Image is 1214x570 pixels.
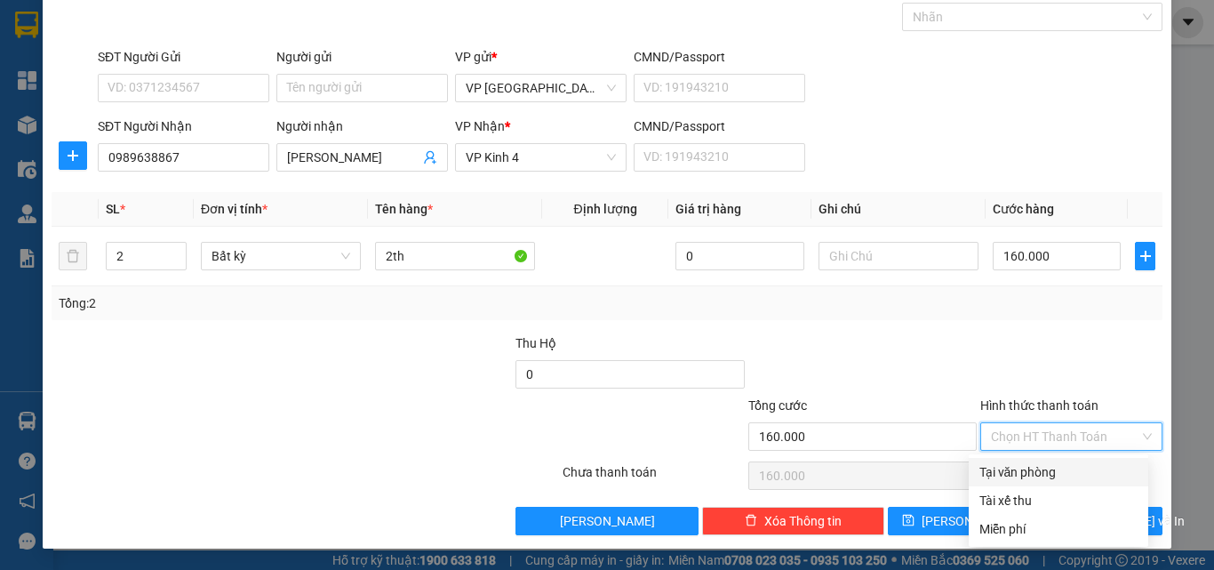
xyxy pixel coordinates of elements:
span: delete [745,514,757,528]
div: Chưa thanh toán [561,462,747,494]
div: Miễn phí [979,519,1138,539]
span: Bất kỳ [212,243,350,269]
span: Cước hàng [993,202,1054,216]
span: save [902,514,914,528]
button: plus [59,141,87,170]
input: VD: Bàn, Ghế [375,242,535,270]
span: SL [106,202,120,216]
span: VP Nhận [455,119,505,133]
input: Ghi Chú [819,242,978,270]
span: Đơn vị tính [201,202,268,216]
div: SĐT Người Gửi [98,47,269,67]
div: Người gửi [276,47,448,67]
span: user-add [423,150,437,165]
button: deleteXóa Thông tin [702,507,884,535]
button: delete [59,242,87,270]
div: Người nhận [276,116,448,136]
div: Tại văn phòng [979,462,1138,482]
div: Tài xế thu [979,491,1138,510]
div: VP gửi [455,47,627,67]
input: 0 [675,242,803,270]
button: plus [1135,242,1155,270]
span: Định lượng [573,202,636,216]
span: Xóa Thông tin [764,511,842,531]
button: save[PERSON_NAME] [888,507,1024,535]
span: Thu Hộ [515,336,556,350]
th: Ghi chú [811,192,986,227]
span: [PERSON_NAME] [560,511,655,531]
span: Tổng cước [748,398,807,413]
div: CMND/Passport [634,116,805,136]
label: Hình thức thanh toán [980,398,1098,413]
span: [PERSON_NAME] [922,511,1017,531]
div: SĐT Người Nhận [98,116,269,136]
button: [PERSON_NAME] [515,507,698,535]
span: Tên hàng [375,202,433,216]
span: plus [1136,249,1154,263]
span: VP Kinh 4 [466,144,616,171]
span: Giá trị hàng [675,202,741,216]
button: printer[PERSON_NAME] và In [1026,507,1162,535]
div: CMND/Passport [634,47,805,67]
span: VP Sài Gòn [466,75,616,101]
div: Tổng: 2 [59,293,470,313]
span: plus [60,149,86,163]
